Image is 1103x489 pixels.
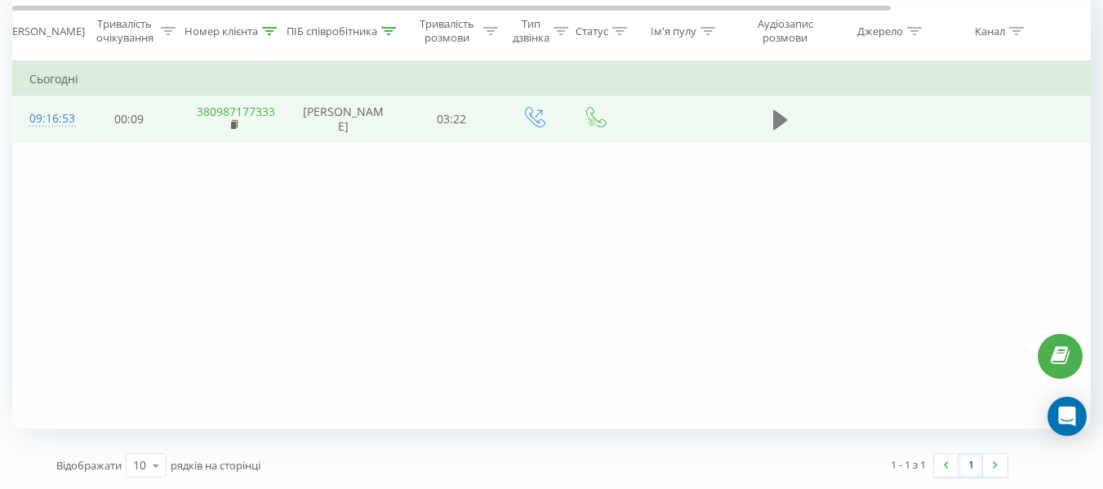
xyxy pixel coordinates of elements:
[891,456,926,473] div: 1 - 1 з 1
[857,24,903,38] div: Джерело
[29,103,62,135] div: 09:16:53
[287,96,401,143] td: [PERSON_NAME]
[2,24,85,38] div: [PERSON_NAME]
[745,17,825,45] div: Аудіозапис розмови
[78,96,180,143] td: 00:09
[171,458,260,473] span: рядків на сторінці
[576,24,608,38] div: Статус
[513,17,549,45] div: Тип дзвінка
[401,96,503,143] td: 03:22
[975,24,1005,38] div: Канал
[197,104,275,119] a: 380987177333
[1047,397,1087,436] div: Open Intercom Messenger
[415,17,479,45] div: Тривалість розмови
[651,24,696,38] div: Ім'я пулу
[133,457,146,473] div: 10
[185,24,258,38] div: Номер клієнта
[92,17,157,45] div: Тривалість очікування
[958,454,983,477] a: 1
[56,458,122,473] span: Відображати
[287,24,377,38] div: ПІБ співробітника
